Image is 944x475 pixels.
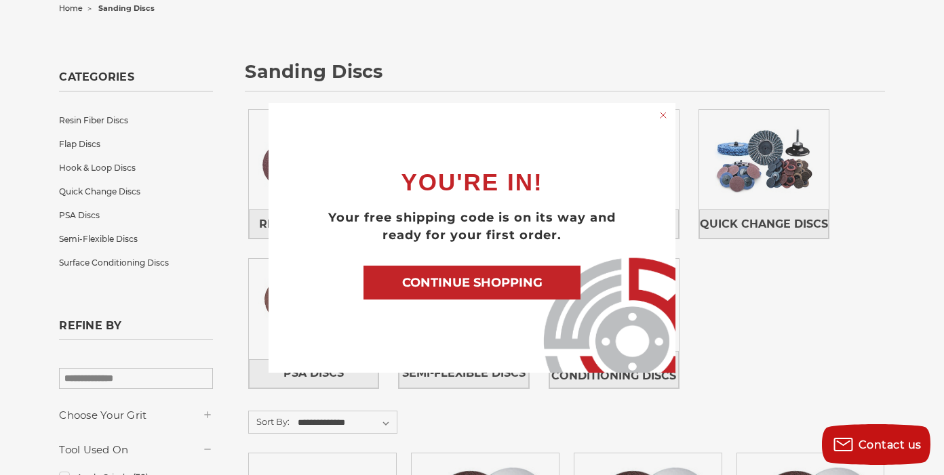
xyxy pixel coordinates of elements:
[401,169,543,195] span: YOU'RE IN!
[656,108,670,122] button: Close dialog
[822,424,930,465] button: Contact us
[859,438,922,451] span: Contact us
[363,266,581,300] button: CONTINUE SHOPPING
[328,210,616,243] span: Your free shipping code is on its way and ready for your first order.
